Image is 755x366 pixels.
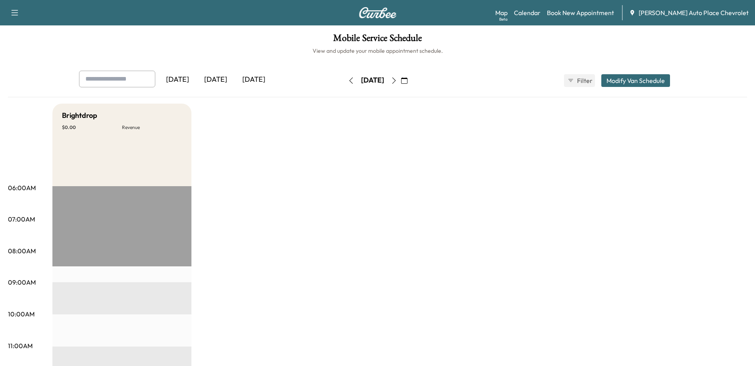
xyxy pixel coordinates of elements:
p: 11:00AM [8,341,33,351]
div: [DATE] [158,71,197,89]
p: $ 0.00 [62,124,122,131]
h6: View and update your mobile appointment schedule. [8,47,747,55]
button: Modify Van Schedule [601,74,670,87]
h5: Brightdrop [62,110,97,121]
a: Book New Appointment [547,8,614,17]
div: [DATE] [197,71,235,89]
a: MapBeta [495,8,508,17]
button: Filter [564,74,595,87]
p: 10:00AM [8,309,35,319]
span: Filter [577,76,591,85]
p: 08:00AM [8,246,36,256]
div: [DATE] [361,75,384,85]
a: Calendar [514,8,541,17]
p: Revenue [122,124,182,131]
h1: Mobile Service Schedule [8,33,747,47]
span: [PERSON_NAME] Auto Place Chevrolet [639,8,749,17]
p: 06:00AM [8,183,36,193]
p: 09:00AM [8,277,36,287]
div: Beta [499,16,508,22]
p: 07:00AM [8,214,35,224]
img: Curbee Logo [359,7,397,18]
div: [DATE] [235,71,273,89]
